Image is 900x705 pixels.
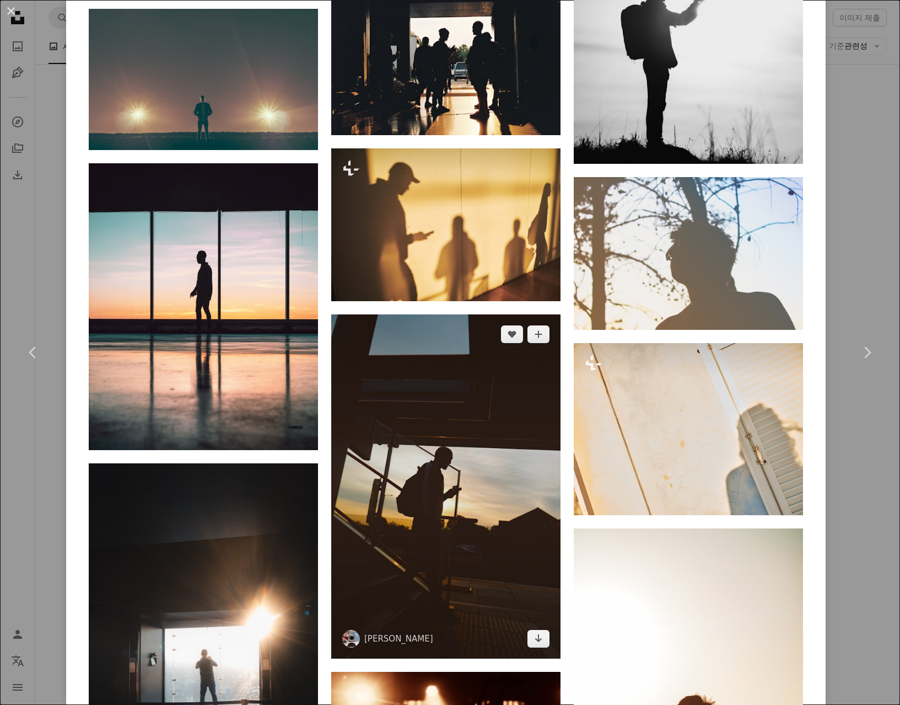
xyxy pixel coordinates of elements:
a: 황혼의 사람의 실루엣. [331,481,561,491]
img: 아무데도 없는 곳에 서 있는 남자 [89,9,318,150]
a: 창문 근처에 서 있는 남자의 실루엣 [89,302,318,312]
img: 햇빛은 질감이 있는 벽에 그림자를 드리웁니다. [574,343,803,515]
img: 창문 근처에 서 있는 남자의 실루엣 [89,163,318,450]
img: 황혼의 사람의 실루엣. [331,314,561,659]
img: 따뜻한 표면에 드리워진 사람들의 그림자. [331,148,561,301]
img: 낮 동안 나무 아래에 서 있는 여자의 실루엣 [574,177,803,330]
a: 햇살이 비치는 출입구에 서 있는 사람 [89,631,318,640]
a: 햇빛은 질감이 있는 벽에 그림자를 드리웁니다. [574,424,803,434]
button: 좋아요 [501,325,523,343]
button: 컬렉션에 추가 [527,325,549,343]
a: 다운로드 [527,630,549,648]
a: [PERSON_NAME] [364,633,433,644]
a: 복도를 걷는 사람들의 실루엣 [331,53,561,63]
a: 낮 동안 나무 아래에 서 있는 여자의 실루엣 [574,248,803,258]
a: 다음 [834,300,900,405]
a: 따뜻한 표면에 드리워진 사람들의 그림자. [331,220,561,229]
img: Kevin Grieve의 프로필로 이동 [342,630,360,648]
a: 아무데도 없는 곳에 서 있는 남자 [89,74,318,84]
